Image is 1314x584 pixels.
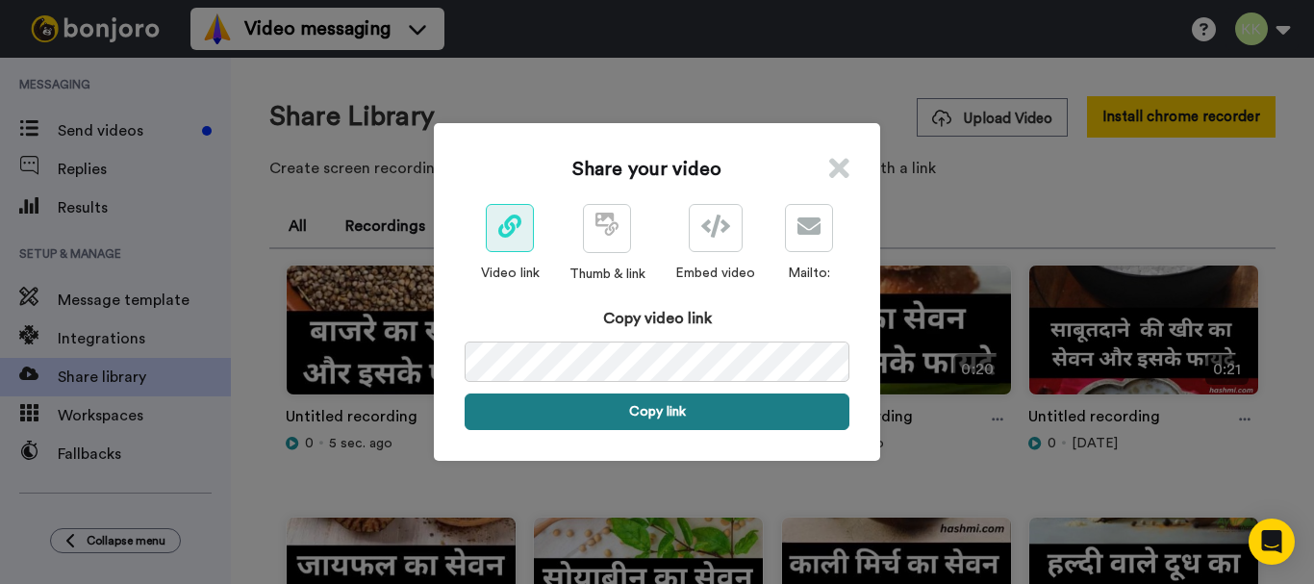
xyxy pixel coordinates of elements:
[569,265,645,284] div: Thumb & link
[675,264,755,283] div: Embed video
[572,156,721,183] h1: Share your video
[481,264,540,283] div: Video link
[465,394,849,430] button: Copy link
[785,264,833,283] div: Mailto:
[1249,519,1295,565] div: Open Intercom Messenger
[465,307,849,330] div: Copy video link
